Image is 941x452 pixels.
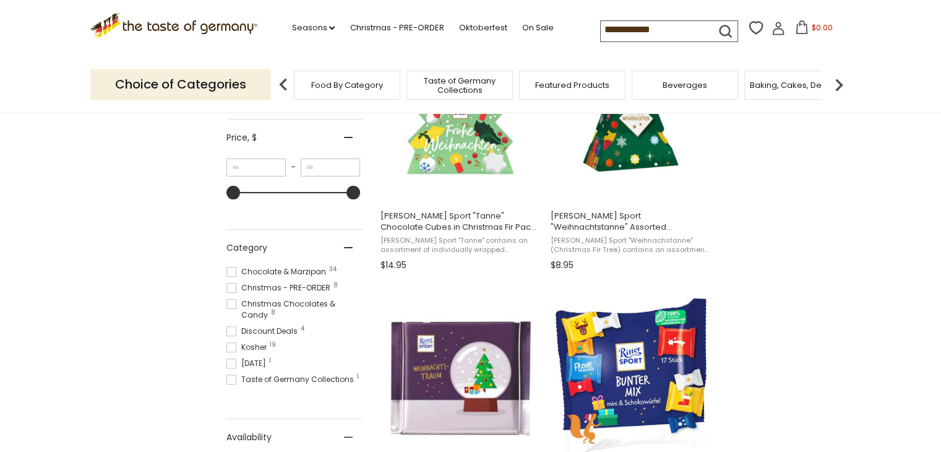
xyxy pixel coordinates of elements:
span: [PERSON_NAME] Sport "Weihnachstanne" (Christmas Fir Tree) contains an assortment of 7 individuall... [551,236,711,255]
a: On Sale [522,21,553,35]
span: Christmas - PRE-ORDER [226,282,334,293]
span: [PERSON_NAME] Sport "Weihnachtstanne" Assorted Chocolate Gift Pack, 53g [551,211,711,233]
a: Beverages [663,80,707,90]
input: Minimum value [226,159,286,176]
span: 4 [301,326,304,332]
span: Kosher [226,342,270,353]
img: next arrow [827,72,851,97]
span: 8 [271,310,275,316]
span: Taste of Germany Collections [226,374,358,385]
span: 34 [329,266,337,272]
a: Food By Category [311,80,383,90]
span: Availability [226,431,272,444]
a: Ritter Sport [379,15,543,276]
span: Discount Deals [226,326,301,337]
span: Price [226,131,257,144]
input: Maximum value [301,159,360,176]
span: [PERSON_NAME] Sport "Tanne" contains an assortment of individually wrapped [PERSON_NAME] minis in... [380,236,541,255]
span: 8 [333,282,338,289]
a: Baking, Cakes, Desserts [750,80,846,90]
span: Christmas Chocolates & Candy [226,298,363,321]
a: Oktoberfest [458,21,507,35]
span: 1 [269,358,271,364]
a: Seasons [291,21,335,35]
span: 19 [270,342,276,348]
span: [PERSON_NAME] Sport "Tanne" Chocolate Cubes in Christmas Fir Pack, 115g [380,211,541,233]
span: $8.95 [551,259,574,272]
img: previous arrow [271,72,296,97]
span: Category [226,241,267,254]
span: $0.00 [811,22,832,33]
span: 1 [357,374,359,380]
span: , $ [247,131,257,144]
span: Chocolate & Marzipan [226,266,330,277]
span: [DATE] [226,358,270,369]
span: – [286,162,301,173]
a: Taste of Germany Collections [410,76,509,95]
a: Featured Products [535,80,609,90]
span: $14.95 [380,259,406,272]
button: $0.00 [788,20,840,39]
a: Ritter Sport [549,15,713,276]
a: Christmas - PRE-ORDER [350,21,444,35]
p: Choice of Categories [90,69,271,100]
